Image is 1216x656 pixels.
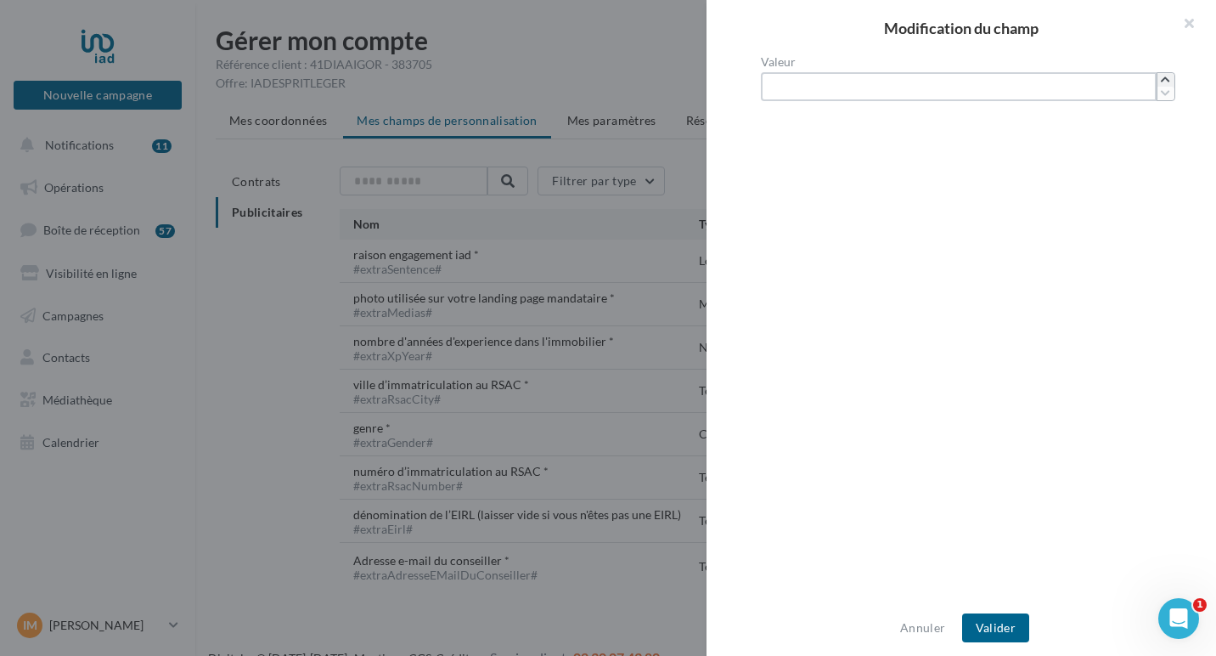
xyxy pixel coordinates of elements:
[734,20,1189,36] h2: Modification du champ
[962,614,1029,642] button: Valider
[761,56,1175,68] label: Valeur
[893,618,952,638] button: Annuler
[1158,598,1199,639] iframe: Intercom live chat
[1193,598,1207,612] span: 1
